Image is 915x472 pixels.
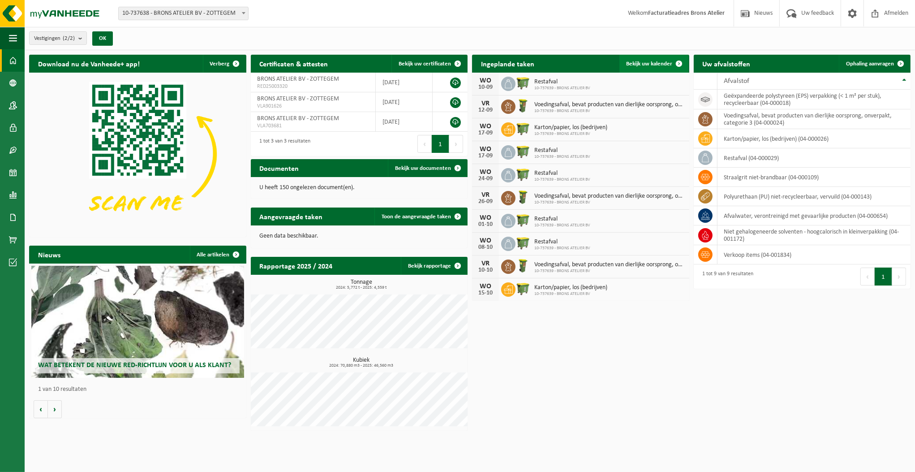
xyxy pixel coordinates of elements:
[534,101,685,108] span: Voedingsafval, bevat producten van dierlijke oorsprong, onverpakt, categorie 3
[258,103,369,110] span: VLA901626
[382,214,451,220] span: Toon de aangevraagde taken
[34,400,48,418] button: Vorige
[251,257,342,274] h2: Rapportage 2025 / 2024
[29,55,149,72] h2: Download nu de Vanheede+ app!
[477,199,494,205] div: 26-09
[477,153,494,159] div: 17-09
[717,187,911,206] td: polyurethaan (PU) niet-recycleerbaar, vervuild (04-000143)
[29,246,69,263] h2: Nieuws
[515,190,531,205] img: WB-0060-HPE-GN-50
[255,279,468,290] h3: Tonnage
[477,237,494,244] div: WO
[401,257,467,275] a: Bekijk rapportage
[29,73,246,235] img: Download de VHEPlus App
[255,357,468,368] h3: Kubiek
[717,206,911,225] td: afvalwater, verontreinigd met gevaarlijke producten (04-000654)
[255,134,311,154] div: 1 tot 3 van 3 resultaten
[627,61,673,67] span: Bekijk uw kalender
[34,32,75,45] span: Vestigingen
[619,55,688,73] a: Bekijk uw kalender
[477,283,494,290] div: WO
[251,208,332,225] h2: Aangevraagde taken
[534,177,590,182] span: 10-737639 - BRONS ATELIER BV
[477,130,494,136] div: 17-09
[892,268,906,286] button: Next
[648,10,725,17] strong: Facturatieadres Brons Atelier
[63,35,75,41] count: (2/2)
[376,92,433,112] td: [DATE]
[534,200,685,205] span: 10-737639 - BRONS ATELIER BV
[38,386,242,393] p: 1 van 10 resultaten
[717,148,911,168] td: restafval (04-000029)
[432,135,449,153] button: 1
[255,286,468,290] span: 2024: 5,772 t - 2025: 4,559 t
[477,267,494,273] div: 10-10
[515,144,531,159] img: WB-1100-HPE-GN-50
[717,109,911,129] td: voedingsafval, bevat producten van dierlijke oorsprong, onverpakt, categorie 3 (04-000024)
[190,246,245,264] a: Alle artikelen
[698,267,754,286] div: 1 tot 9 van 9 resultaten
[118,7,249,20] span: 10-737638 - BRONS ATELIER BV - ZOTTEGEM
[534,284,607,291] span: Karton/papier, los (bedrijven)
[534,170,590,177] span: Restafval
[395,165,451,171] span: Bekijk uw documenten
[477,169,494,176] div: WO
[477,290,494,296] div: 15-10
[534,147,590,154] span: Restafval
[534,216,590,223] span: Restafval
[477,146,494,153] div: WO
[515,281,531,296] img: WB-1100-HPE-GN-50
[515,98,531,113] img: WB-0060-HPE-GN-50
[717,168,911,187] td: straalgrit niet-brandbaar (04-000109)
[258,83,369,90] span: RED25003320
[376,112,433,132] td: [DATE]
[534,78,590,86] span: Restafval
[846,61,894,67] span: Ophaling aanvragen
[417,135,432,153] button: Previous
[839,55,910,73] a: Ophaling aanvragen
[472,55,543,72] h2: Ingeplande taken
[477,107,494,113] div: 12-09
[534,238,590,246] span: Restafval
[534,86,590,91] span: 10-737639 - BRONS ATELIER BV
[515,75,531,91] img: WB-1100-HPE-GN-50
[477,123,494,130] div: WO
[724,78,750,85] span: Afvalstof
[477,176,494,182] div: 24-09
[260,233,459,239] p: Geen data beschikbaar.
[694,55,760,72] h2: Uw afvalstoffen
[534,193,685,200] span: Voedingsafval, bevat producten van dierlijke oorsprong, onverpakt, categorie 3
[534,261,685,268] span: Voedingsafval, bevat producten van dierlijke oorsprong, onverpakt, categorie 3
[534,124,607,131] span: Karton/papier, los (bedrijven)
[258,122,369,130] span: VLA703681
[534,131,607,137] span: 10-737639 - BRONS ATELIER BV
[515,212,531,228] img: WB-1100-HPE-GN-50
[477,244,494,251] div: 08-10
[515,235,531,251] img: WB-1100-HPE-GN-50
[477,191,494,199] div: VR
[260,185,459,191] p: U heeft 150 ongelezen document(en).
[477,77,494,84] div: WO
[860,268,875,286] button: Previous
[875,268,892,286] button: 1
[48,400,62,418] button: Volgende
[477,100,494,107] div: VR
[399,61,451,67] span: Bekijk uw certificaten
[477,260,494,267] div: VR
[210,61,230,67] span: Verberg
[477,84,494,91] div: 10-09
[449,135,463,153] button: Next
[515,167,531,182] img: WB-1100-HPE-GN-50
[203,55,245,73] button: Verberg
[388,159,467,177] a: Bekijk uw documenten
[251,159,308,177] h2: Documenten
[717,225,911,245] td: niet gehalogeneerde solventen - hoogcalorisch in kleinverpakking (04-001172)
[374,208,467,225] a: Toon de aangevraagde taken
[258,95,339,102] span: BRONS ATELIER BV - ZOTTEGEM
[391,55,467,73] a: Bekijk uw certificaten
[376,73,433,92] td: [DATE]
[534,291,607,297] span: 10-737639 - BRONS ATELIER BV
[29,31,87,45] button: Vestigingen(2/2)
[38,362,231,369] span: Wat betekent de nieuwe RED-richtlijn voor u als klant?
[534,223,590,228] span: 10-737639 - BRONS ATELIER BV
